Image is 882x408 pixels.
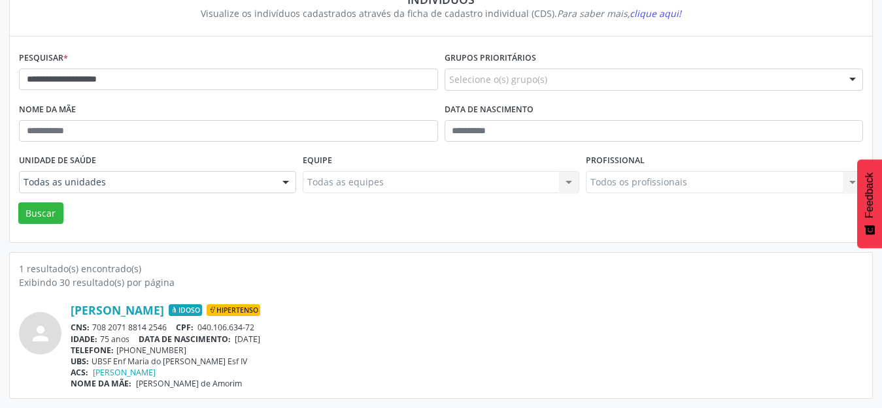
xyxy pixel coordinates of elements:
a: [PERSON_NAME] [93,367,156,378]
label: Pesquisar [19,48,68,69]
span: Idoso [169,304,202,316]
label: Equipe [303,151,332,171]
span: [DATE] [235,334,260,345]
label: Data de nascimento [445,100,534,120]
i: Para saber mais, [557,7,681,20]
div: Exibindo 30 resultado(s) por página [19,275,863,289]
span: IDADE: [71,334,97,345]
span: CPF: [176,322,194,333]
a: [PERSON_NAME] [71,303,164,317]
span: Todas as unidades [24,176,269,189]
span: [PERSON_NAME] de Amorim [136,378,242,389]
div: UBSF Enf Maria do [PERSON_NAME] Esf IV [71,356,863,367]
button: Feedback - Mostrar pesquisa [857,159,882,248]
span: Selecione o(s) grupo(s) [449,72,547,86]
span: Feedback [864,172,875,218]
span: TELEFONE: [71,345,114,356]
div: 75 anos [71,334,863,345]
i: person [29,322,52,345]
button: Buscar [18,202,63,225]
span: NOME DA MÃE: [71,378,131,389]
div: 708 2071 8814 2546 [71,322,863,333]
span: ACS: [71,367,88,378]
label: Unidade de saúde [19,151,96,171]
span: CNS: [71,322,90,333]
span: Hipertenso [207,304,260,316]
label: Profissional [586,151,645,171]
div: [PHONE_NUMBER] [71,345,863,356]
span: 040.106.634-72 [197,322,254,333]
span: clique aqui! [630,7,681,20]
div: 1 resultado(s) encontrado(s) [19,262,863,275]
label: Grupos prioritários [445,48,536,69]
span: DATA DE NASCIMENTO: [139,334,231,345]
label: Nome da mãe [19,100,76,120]
span: UBS: [71,356,89,367]
div: Visualize os indivíduos cadastrados através da ficha de cadastro individual (CDS). [28,7,854,20]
